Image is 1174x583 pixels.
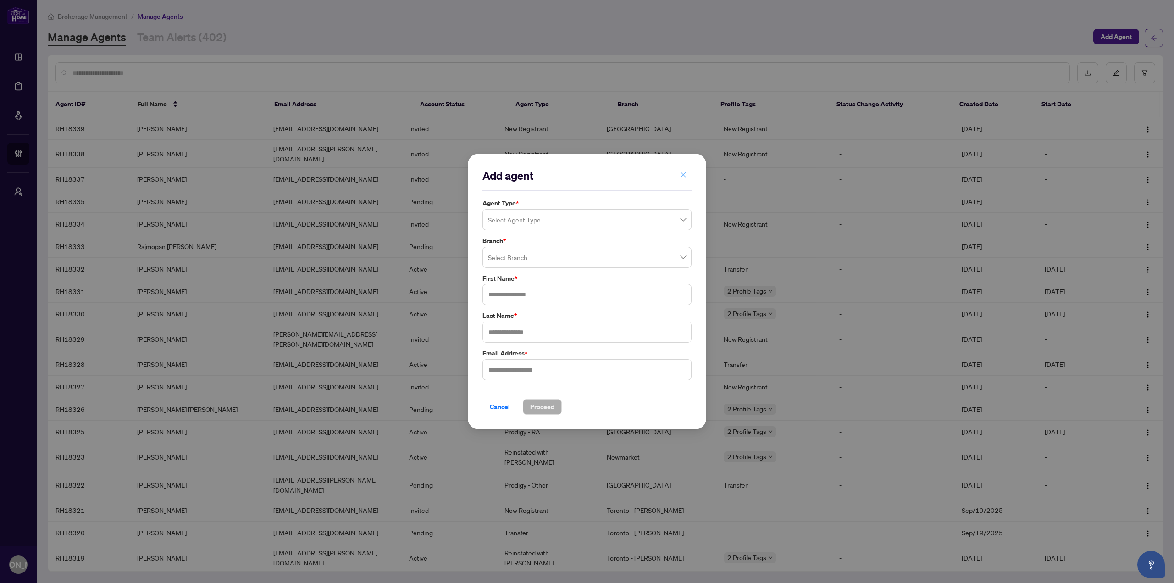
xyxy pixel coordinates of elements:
label: Email Address [482,348,692,358]
button: Proceed [523,399,562,415]
label: Last Name [482,311,692,321]
span: close [680,172,687,178]
button: Open asap [1137,551,1165,578]
label: Agent Type [482,198,692,208]
label: First Name [482,273,692,283]
label: Branch [482,236,692,246]
h2: Add agent [482,168,692,183]
span: Cancel [490,400,510,414]
button: Cancel [482,399,517,415]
